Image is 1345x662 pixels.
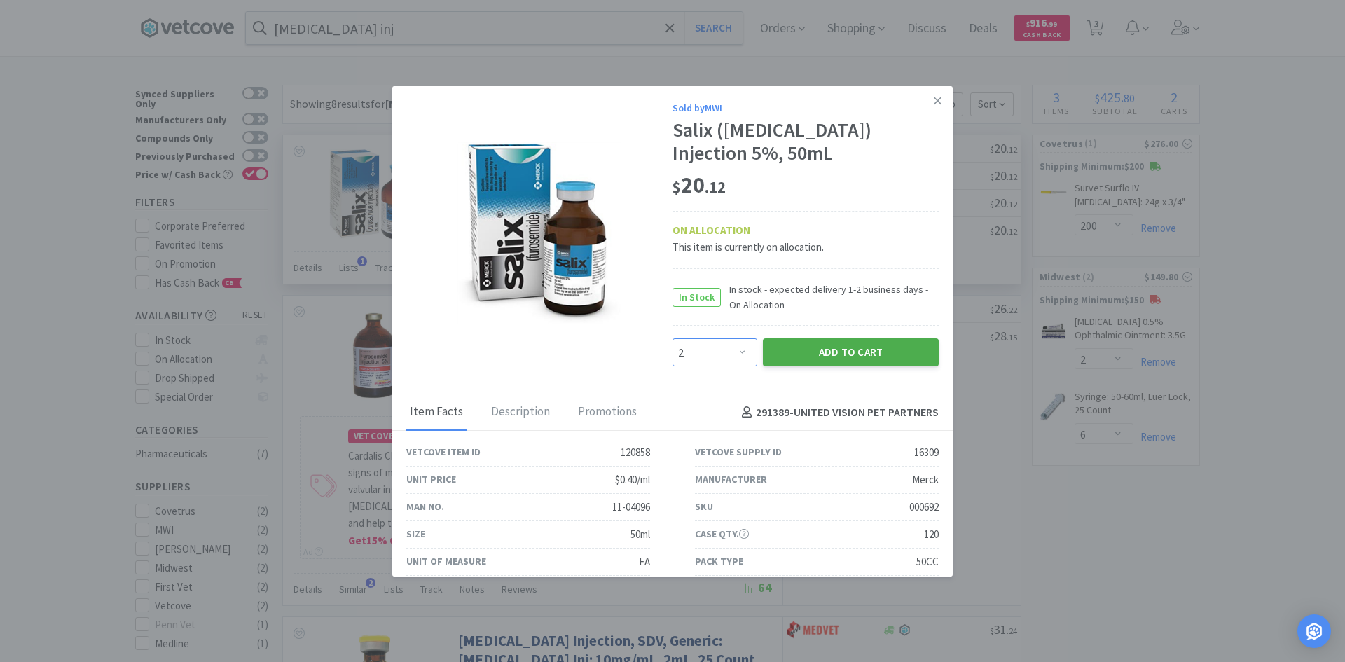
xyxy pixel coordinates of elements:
[672,240,824,254] span: This item is currently on allocation.
[909,499,939,516] div: 000692
[695,526,749,542] div: Case Qty.
[406,526,425,542] div: Size
[763,338,939,366] button: Add to Cart
[574,395,640,430] div: Promotions
[406,553,486,569] div: Unit of Measure
[672,100,939,116] div: Sold by MWI
[916,553,939,570] div: 50CC
[612,499,650,516] div: 11-04096
[695,499,713,514] div: SKU
[457,142,621,324] img: aaf302e449df4b549ba1d616c0287879_16309.png
[406,499,444,514] div: Man No.
[1297,614,1331,648] div: Open Intercom Messenger
[914,444,939,461] div: 16309
[695,471,767,487] div: Manufacturer
[721,282,939,313] span: In stock - expected delivery 1-2 business days - On Allocation
[695,553,743,569] div: Pack Type
[672,118,939,165] div: Salix ([MEDICAL_DATA]) Injection 5%, 50mL
[695,444,782,460] div: Vetcove Supply ID
[406,471,456,487] div: Unit Price
[639,553,650,570] div: EA
[615,471,650,488] div: $0.40/ml
[912,471,939,488] div: Merck
[736,404,939,422] h4: 291389 - UNITED VISION PET PARTNERS
[406,395,467,430] div: Item Facts
[406,444,481,460] div: Vetcove Item ID
[630,526,650,543] div: 50ml
[672,171,726,199] span: 20
[672,177,681,197] span: $
[621,444,650,461] div: 120858
[924,526,939,543] div: 120
[488,395,553,430] div: Description
[673,289,720,306] span: In Stock
[672,223,750,237] strong: ON ALLOCATION
[705,177,726,197] span: . 12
